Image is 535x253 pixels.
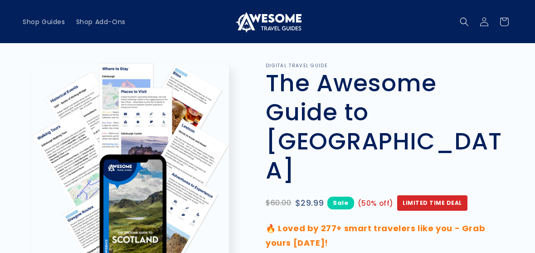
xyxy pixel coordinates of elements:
summary: Search [454,12,474,32]
a: Shop Add-Ons [71,12,131,31]
span: Shop Add-Ons [76,18,126,26]
span: (50% off) [358,197,394,209]
p: DIGITAL TRAVEL GUIDE [266,63,512,69]
span: Shop Guides [23,18,65,26]
p: 🔥 Loved by 277+ smart travelers like you - Grab yours [DATE]! [266,221,512,251]
h1: The Awesome Guide to [GEOGRAPHIC_DATA] [266,69,512,185]
span: Sale [327,197,354,209]
a: Shop Guides [17,12,71,31]
span: Limited Time Deal [397,195,467,211]
img: Awesome Travel Guides [233,11,302,33]
span: $60.00 [266,197,292,210]
a: Awesome Travel Guides [230,7,305,36]
span: $29.99 [295,196,324,210]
